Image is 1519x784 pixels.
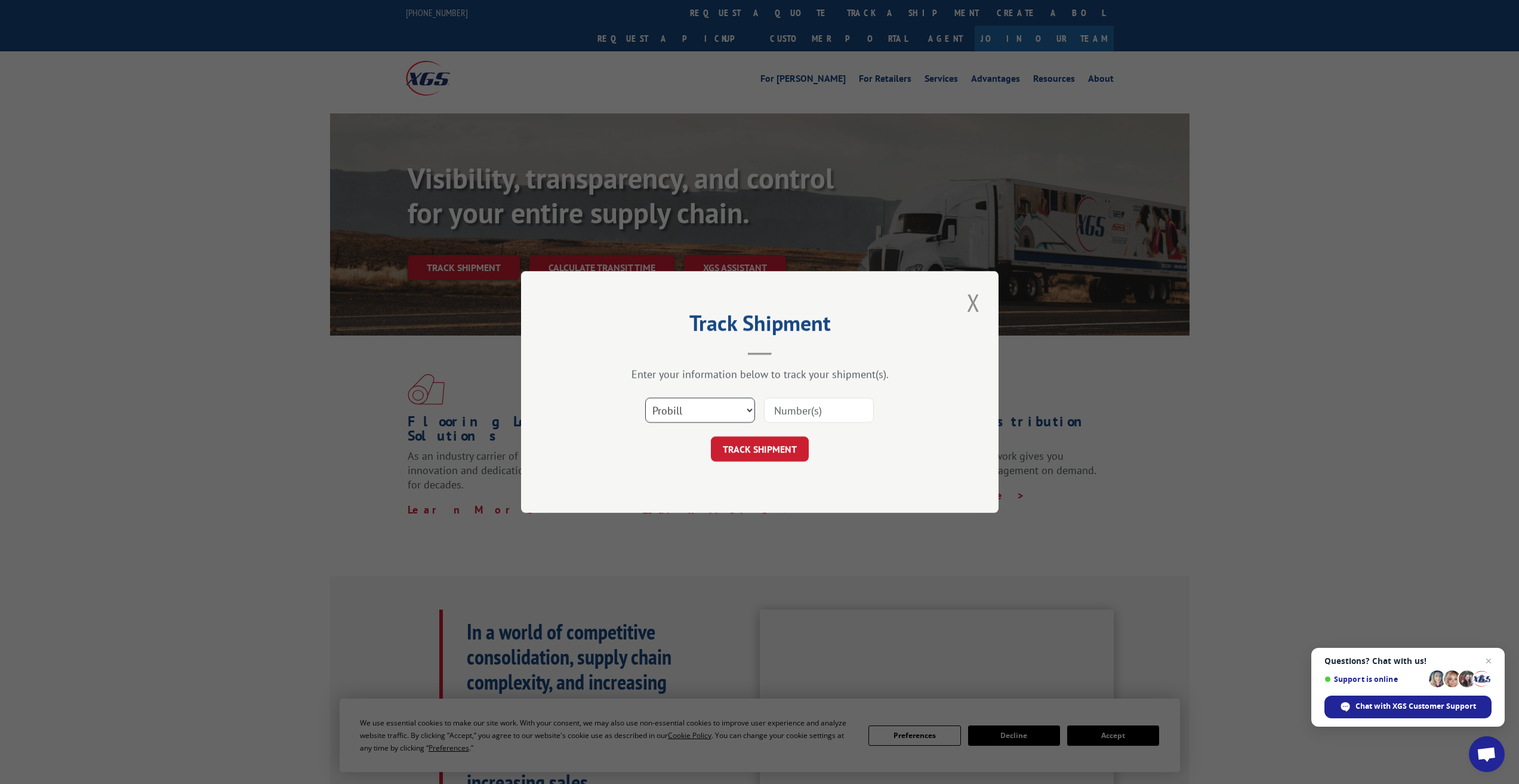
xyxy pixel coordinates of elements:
span: Chat with XGS Customer Support [1324,696,1492,718]
input: Number(s) [764,398,874,423]
span: Questions? Chat with us! [1324,656,1492,666]
div: Enter your information below to track your shipment(s). [581,367,939,381]
button: TRACK SHIPMENT [711,436,809,462]
a: Open chat [1469,736,1505,772]
span: Chat with XGS Customer Support [1355,701,1476,712]
span: Support is online [1324,675,1425,684]
h2: Track Shipment [581,315,939,337]
button: Close modal [963,286,984,319]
